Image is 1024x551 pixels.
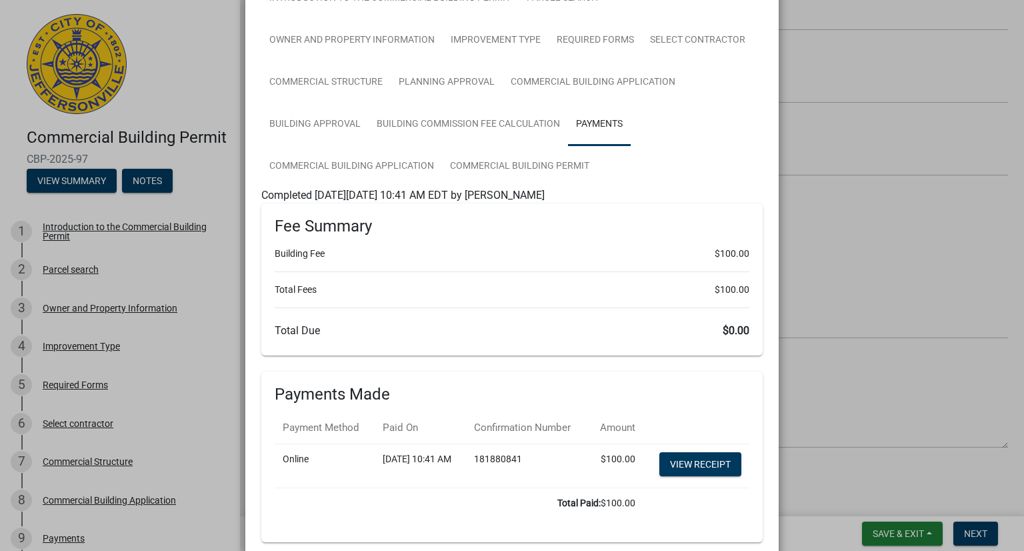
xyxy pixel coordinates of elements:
[369,103,568,146] a: Building Commission Fee Calculation
[549,19,642,62] a: Required Forms
[715,247,749,261] span: $100.00
[659,452,741,476] a: View receipt
[715,283,749,297] span: $100.00
[588,412,643,444] th: Amount
[275,488,643,518] td: $100.00
[443,19,549,62] a: Improvement Type
[261,19,443,62] a: Owner and Property Information
[723,324,749,337] span: $0.00
[261,145,442,188] a: Commercial Building Application
[588,444,643,488] td: $100.00
[275,283,749,297] li: Total Fees
[275,324,749,337] h6: Total Due
[466,412,588,444] th: Confirmation Number
[261,189,545,201] span: Completed [DATE][DATE] 10:41 AM EDT by [PERSON_NAME]
[261,103,369,146] a: Building Approval
[275,444,375,488] td: Online
[442,145,597,188] a: Commercial Building Permit
[275,247,749,261] li: Building Fee
[642,19,753,62] a: Select contractor
[275,385,749,404] h6: Payments Made
[275,217,749,236] h6: Fee Summary
[503,61,683,104] a: Commercial Building Application
[275,412,375,444] th: Payment Method
[568,103,631,146] a: Payments
[261,61,391,104] a: Commercial Structure
[375,444,466,488] td: [DATE] 10:41 AM
[375,412,466,444] th: Paid On
[557,498,601,508] b: Total Paid:
[466,444,588,488] td: 181880841
[391,61,503,104] a: Planning Approval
